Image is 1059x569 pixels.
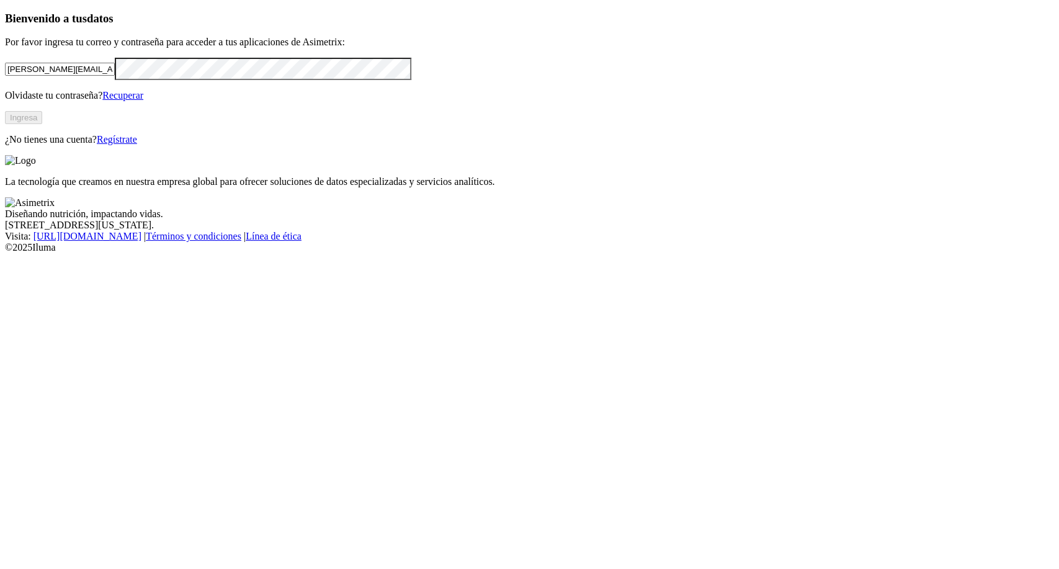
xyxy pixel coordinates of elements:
div: Visita : | | [5,231,1054,242]
img: Asimetrix [5,197,55,208]
div: Diseñando nutrición, impactando vidas. [5,208,1054,220]
p: Olvidaste tu contraseña? [5,90,1054,101]
div: [STREET_ADDRESS][US_STATE]. [5,220,1054,231]
p: La tecnología que creamos en nuestra empresa global para ofrecer soluciones de datos especializad... [5,176,1054,187]
p: Por favor ingresa tu correo y contraseña para acceder a tus aplicaciones de Asimetrix: [5,37,1054,48]
input: Tu correo [5,63,115,76]
a: [URL][DOMAIN_NAME] [34,231,141,241]
h3: Bienvenido a tus [5,12,1054,25]
p: ¿No tienes una cuenta? [5,134,1054,145]
a: Recuperar [102,90,143,101]
a: Términos y condiciones [146,231,241,241]
div: © 2025 Iluma [5,242,1054,253]
a: Regístrate [97,134,137,145]
a: Línea de ética [246,231,302,241]
img: Logo [5,155,36,166]
span: datos [87,12,114,25]
button: Ingresa [5,111,42,124]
